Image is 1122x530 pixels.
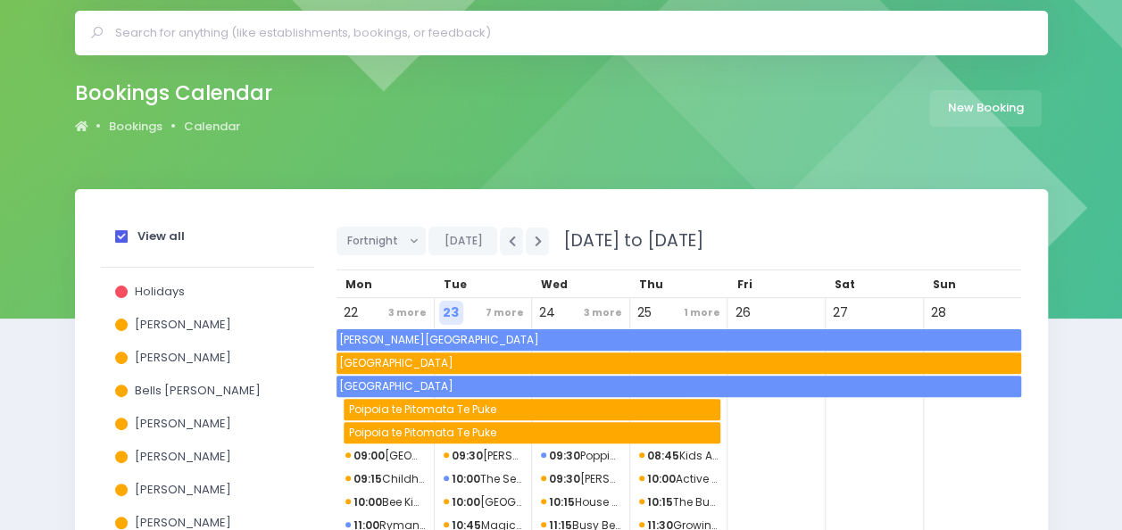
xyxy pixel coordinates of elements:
span: Wed [541,277,568,292]
a: New Booking [929,90,1042,127]
span: Linton Kindergarten [541,468,621,490]
span: The Busy Hands Montessori_Hamilton [639,492,719,513]
span: Sun [933,277,956,292]
span: 3 more [579,301,627,325]
span: Bee Kids Childcare Centre [345,492,426,513]
strong: 08:45 [647,448,679,463]
strong: View all [137,228,185,244]
span: [PERSON_NAME] [135,415,231,432]
strong: 09:30 [452,448,483,463]
span: 26 [730,301,754,325]
strong: 09:15 [353,471,382,486]
strong: 10:00 [647,471,676,486]
strong: 10:00 [452,494,480,509]
span: Holidays [135,283,185,300]
input: Search for anything (like establishments, bookings, or feedback) [115,20,1023,46]
span: 25 [633,301,657,325]
span: 3 more [384,301,431,325]
span: Marton Childcare Centre [345,445,426,467]
span: [PERSON_NAME] [135,448,231,465]
span: [PERSON_NAME] [135,316,231,333]
span: Sunnyside Early Learning Centre [444,492,524,513]
a: Bookings [109,118,162,136]
span: 23 [439,301,463,325]
span: [DATE] to [DATE] [552,228,702,253]
strong: 09:30 [549,448,580,463]
span: [PERSON_NAME] [135,349,231,366]
span: 28 [927,301,951,325]
strong: 10:00 [452,471,480,486]
span: 27 [828,301,852,325]
span: Thu [639,277,663,292]
span: Sat [835,277,855,292]
span: Fortnight [347,228,403,254]
span: Active Explorers Upper Hutt [639,468,719,490]
strong: 09:30 [549,471,580,486]
span: Poipoia te Pitomata Te Puke [346,422,721,443]
span: Makauri School [337,352,1021,374]
span: Childhood Concepts Lower Hutt ( Birch St) - Wellington [345,468,426,490]
strong: 09:00 [353,448,385,463]
span: Poppies Kindergarten [541,445,621,467]
span: Dawson School [337,329,1021,351]
strong: 10:15 [549,494,575,509]
span: 7 more [481,301,528,325]
span: 24 [535,301,559,325]
span: Fri [736,277,752,292]
span: 22 [339,301,363,325]
span: [PERSON_NAME] [135,481,231,498]
span: De La Salle College [337,376,1021,397]
a: Calendar [184,118,240,136]
span: Poipoia te Pitomata Te Puke [346,399,721,420]
span: Nga Rito o Te Puawaitanga Early Childhood Centre [444,445,524,467]
button: Fortnight [337,227,427,255]
h2: Bookings Calendar [75,81,272,105]
button: [DATE] [428,227,497,255]
strong: 10:15 [647,494,673,509]
span: 1 more [678,301,724,325]
span: House of Wonder Forest Lake [541,492,621,513]
strong: 10:00 [353,494,382,509]
span: Mon [345,277,372,292]
span: The Secret Garden Huapai [444,468,524,490]
span: Tue [444,277,467,292]
span: Kids At Home Hamilton 1 [639,445,719,467]
span: Bells [PERSON_NAME] [135,382,261,399]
